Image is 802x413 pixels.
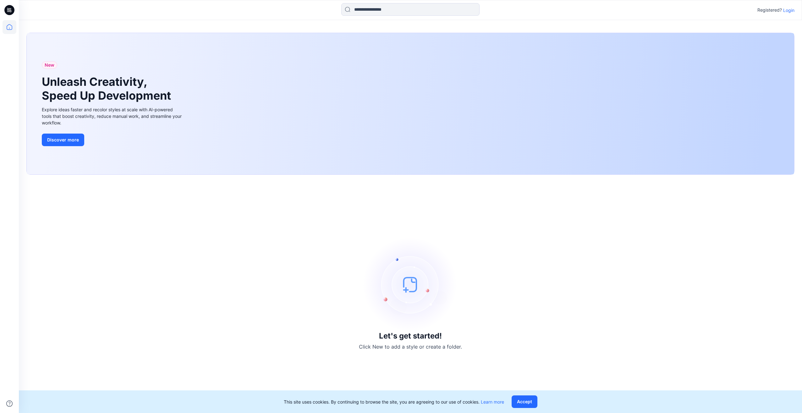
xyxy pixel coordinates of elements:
[284,399,504,405] p: This site uses cookies. By continuing to browse the site, you are agreeing to our use of cookies.
[359,343,462,350] p: Click New to add a style or create a folder.
[481,399,504,405] a: Learn more
[783,7,794,14] p: Login
[42,134,84,146] button: Discover more
[757,6,782,14] p: Registered?
[363,237,458,332] img: empty-state-image.svg
[42,75,174,102] h1: Unleash Creativity, Speed Up Development
[42,134,183,146] a: Discover more
[42,106,183,126] div: Explore ideas faster and recolor styles at scale with AI-powered tools that boost creativity, red...
[379,332,442,340] h3: Let's get started!
[512,395,537,408] button: Accept
[45,61,54,69] span: New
